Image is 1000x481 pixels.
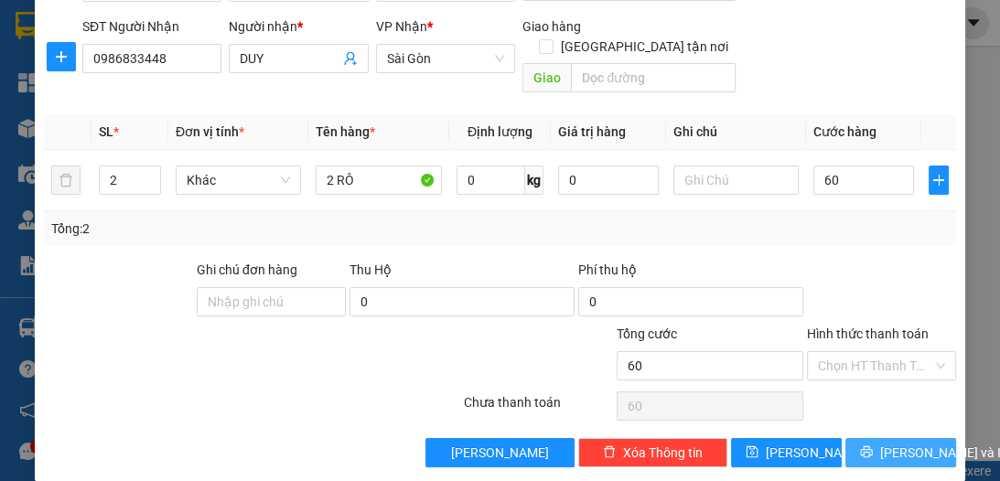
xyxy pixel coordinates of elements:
label: Ghi chú đơn hàng [197,262,297,277]
span: Đơn vị tính [176,124,244,139]
button: deleteXóa Thông tin [578,438,727,467]
span: Giao hàng [522,19,581,34]
span: Sài Gòn [387,45,504,72]
span: Khác [187,166,290,194]
span: plus [48,49,75,64]
span: VP Nhận [376,19,427,34]
span: SL [99,124,113,139]
input: Ghi Chú [673,166,799,195]
span: Giao [522,63,571,92]
button: [PERSON_NAME] [425,438,575,467]
span: Xóa Thông tin [623,443,703,463]
input: Dọc đường [571,63,736,92]
span: printer [860,445,873,460]
div: SĐT Người Nhận [82,16,221,37]
span: save [746,445,758,460]
input: VD: Bàn, Ghế [316,166,441,195]
span: [GEOGRAPHIC_DATA] tận nơi [554,37,736,57]
label: Hình thức thanh toán [807,326,929,341]
div: Người nhận [229,16,368,37]
span: Giá trị hàng [558,124,626,139]
th: Ghi chú [666,114,806,150]
span: Định lượng [468,124,532,139]
input: Ghi chú đơn hàng [197,287,346,316]
div: Tổng: 2 [51,219,388,239]
input: 0 [558,166,659,195]
button: printer[PERSON_NAME] và In [845,438,956,467]
button: delete [51,166,81,195]
span: Tổng cước [617,326,677,341]
span: [PERSON_NAME] [451,443,549,463]
span: Tên hàng [316,124,375,139]
span: user-add [343,51,358,66]
span: plus [930,173,948,187]
div: Phí thu hộ [578,260,803,287]
button: save[PERSON_NAME] [731,438,842,467]
button: plus [47,42,76,71]
span: [PERSON_NAME] [766,443,864,463]
button: plus [929,166,949,195]
span: Cước hàng [813,124,876,139]
span: delete [603,445,616,460]
span: Thu Hộ [349,262,392,277]
span: kg [525,166,543,195]
div: Chưa thanh toán [462,392,615,424]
